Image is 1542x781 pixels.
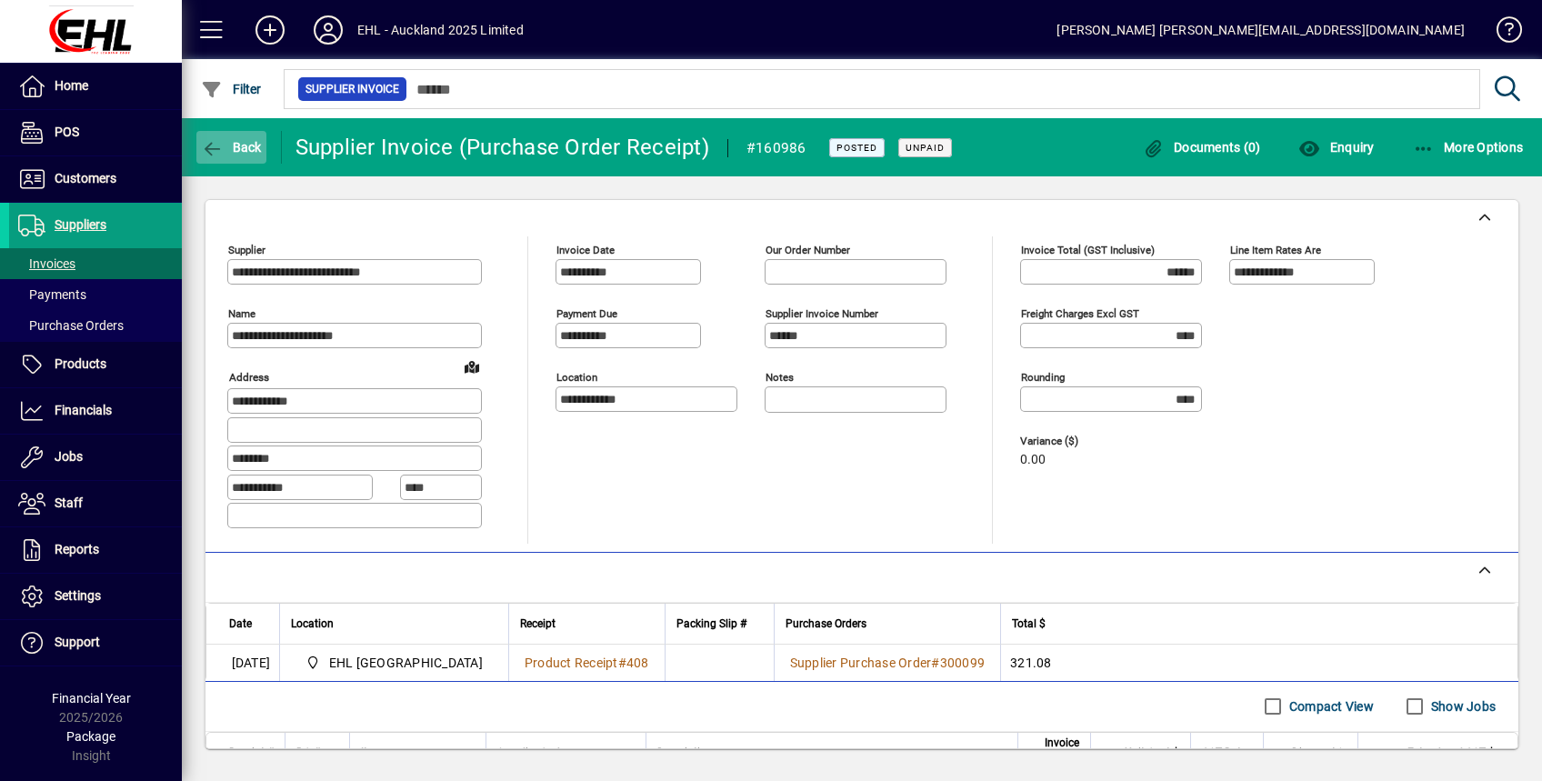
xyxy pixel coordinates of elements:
[201,82,262,96] span: Filter
[9,527,182,573] a: Reports
[361,743,383,763] span: Item
[766,244,850,256] mat-label: Our order number
[9,574,182,619] a: Settings
[1138,131,1266,164] button: Documents (0)
[291,614,334,634] span: Location
[518,653,656,673] a: Product Receipt#408
[676,614,763,634] div: Packing Slip #
[1020,453,1046,467] span: 0.00
[1427,697,1496,716] label: Show Jobs
[556,244,615,256] mat-label: Invoice date
[9,110,182,155] a: POS
[299,14,357,46] button: Profile
[232,654,271,672] span: [DATE]
[626,656,649,670] span: 408
[784,653,992,673] a: Supplier Purchase Order#300099
[1413,140,1524,155] span: More Options
[18,256,75,271] span: Invoices
[746,134,806,163] div: #160986
[295,133,709,162] div: Supplier Invoice (Purchase Order Receipt)
[9,435,182,480] a: Jobs
[1020,436,1129,447] span: Variance ($)
[786,614,866,634] span: Purchase Orders
[1029,733,1079,773] span: Invoice Quantity
[329,654,483,672] span: EHL [GEOGRAPHIC_DATA]
[52,691,131,706] span: Financial Year
[305,80,399,98] span: Supplier Invoice
[9,310,182,341] a: Purchase Orders
[182,131,282,164] app-page-header-button: Back
[18,287,86,302] span: Payments
[1012,614,1046,634] span: Total $
[241,14,299,46] button: Add
[228,244,265,256] mat-label: Supplier
[497,743,566,763] span: Supplier Code
[1408,131,1528,164] button: More Options
[1294,131,1378,164] button: Enquiry
[9,620,182,666] a: Support
[1483,4,1519,63] a: Knowledge Base
[766,371,794,384] mat-label: Notes
[520,614,654,634] div: Receipt
[229,614,268,634] div: Date
[1021,307,1139,320] mat-label: Freight charges excl GST
[55,403,112,417] span: Financials
[66,729,115,744] span: Package
[55,542,99,556] span: Reports
[9,388,182,434] a: Financials
[18,318,124,333] span: Purchase Orders
[556,307,617,320] mat-label: Payment due
[1125,743,1179,763] span: Unit Cost $
[9,64,182,109] a: Home
[1012,614,1495,634] div: Total $
[766,307,878,320] mat-label: Supplier invoice number
[9,279,182,310] a: Payments
[1000,645,1517,681] td: 321.08
[55,217,106,232] span: Suppliers
[296,743,320,763] span: PO #
[55,171,116,185] span: Customers
[357,15,524,45] div: EHL - Auckland 2025 Limited
[1292,743,1347,763] span: Discount %
[9,248,182,279] a: Invoices
[9,481,182,526] a: Staff
[1286,697,1374,716] label: Compact View
[1021,244,1155,256] mat-label: Invoice Total (GST inclusive)
[1143,140,1261,155] span: Documents (0)
[657,743,713,763] span: Description
[525,656,618,670] span: Product Receipt
[457,352,486,381] a: View on map
[1298,140,1374,155] span: Enquiry
[55,125,79,139] span: POS
[228,307,255,320] mat-label: Name
[1407,743,1495,763] span: Extend excl GST $
[229,743,274,763] span: Receipt #
[55,496,83,510] span: Staff
[55,635,100,649] span: Support
[196,131,266,164] button: Back
[1230,244,1321,256] mat-label: Line item rates are
[229,614,252,634] span: Date
[196,73,266,105] button: Filter
[1202,743,1247,763] span: GST Rate
[836,142,877,154] span: Posted
[9,342,182,387] a: Products
[618,656,626,670] span: #
[55,356,106,371] span: Products
[9,156,182,202] a: Customers
[201,140,262,155] span: Back
[940,656,986,670] span: 300099
[55,588,101,603] span: Settings
[676,614,746,634] span: Packing Slip #
[520,614,556,634] span: Receipt
[906,142,945,154] span: Unpaid
[55,78,88,93] span: Home
[55,449,83,464] span: Jobs
[790,656,932,670] span: Supplier Purchase Order
[556,371,597,384] mat-label: Location
[931,656,939,670] span: #
[1056,15,1465,45] div: [PERSON_NAME] [PERSON_NAME][EMAIL_ADDRESS][DOMAIN_NAME]
[298,652,490,674] span: EHL AUCKLAND
[1021,371,1065,384] mat-label: Rounding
